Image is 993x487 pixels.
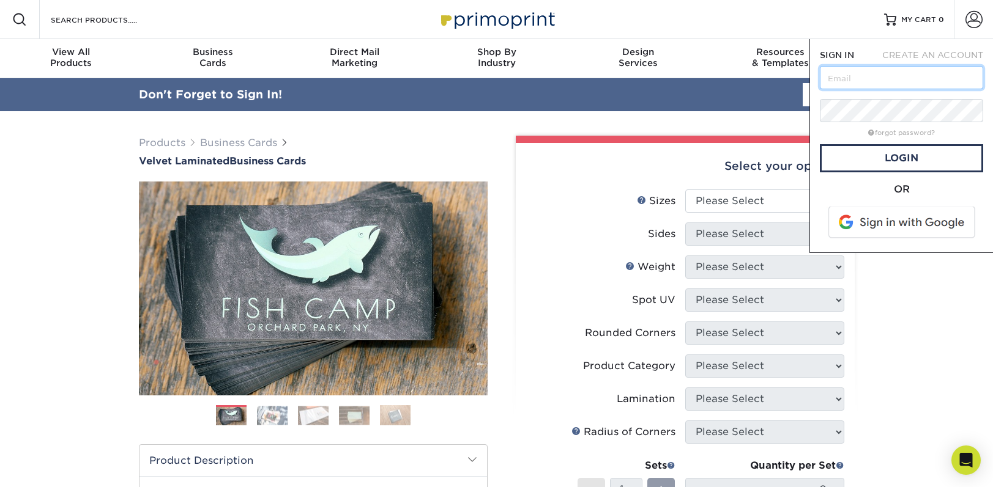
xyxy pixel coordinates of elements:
span: Velvet Laminated [139,155,229,167]
a: DesignServices [567,39,709,78]
div: Quantity per Set [685,458,844,473]
div: Weight [625,260,675,274]
h2: Product Description [139,445,487,476]
div: Radius of Corners [571,425,675,439]
a: Velvet LaminatedBusiness Cards [139,155,488,167]
div: Sizes [637,194,675,208]
span: Shop By [426,46,568,57]
a: Resources& Templates [709,39,851,78]
input: SEARCH PRODUCTS..... [50,12,169,27]
a: Login [820,144,983,172]
input: Email [820,66,983,89]
img: Business Cards 05 [380,405,411,426]
img: Velvet Laminated 01 [139,114,488,463]
span: Direct Mail [284,46,426,57]
img: Business Cards 04 [339,406,370,425]
a: Business Cards [200,137,277,148]
span: Design [567,46,709,57]
div: Services [567,46,709,68]
div: Select your options: [526,143,845,189]
a: Direct MailMarketing [284,39,426,78]
img: Business Cards 01 [216,401,247,431]
img: Business Cards 03 [298,406,329,425]
span: Business [142,46,284,57]
span: CREATE AN ACCOUNT [882,50,983,60]
span: MY CART [901,15,936,25]
div: & Templates [709,46,851,68]
span: SIGN IN [820,50,854,60]
span: 0 [939,15,944,24]
div: Don't Forget to Sign In! [139,86,282,103]
div: Sets [578,458,675,473]
span: Resources [709,46,851,57]
h1: Business Cards [139,155,488,167]
div: Industry [426,46,568,68]
div: Cards [142,46,284,68]
div: Open Intercom Messenger [951,445,981,475]
img: Business Cards 02 [257,406,288,425]
a: BusinessCards [142,39,284,78]
div: Spot UV [632,293,675,307]
div: Product Category [583,359,675,373]
a: Products [139,137,185,148]
a: Sign In [803,83,855,106]
div: Marketing [284,46,426,68]
div: Lamination [617,392,675,406]
a: Shop ByIndustry [426,39,568,78]
img: Primoprint [436,6,558,32]
div: Rounded Corners [585,326,675,340]
div: OR [820,182,983,197]
a: forgot password? [868,129,935,137]
div: Sides [648,227,675,241]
